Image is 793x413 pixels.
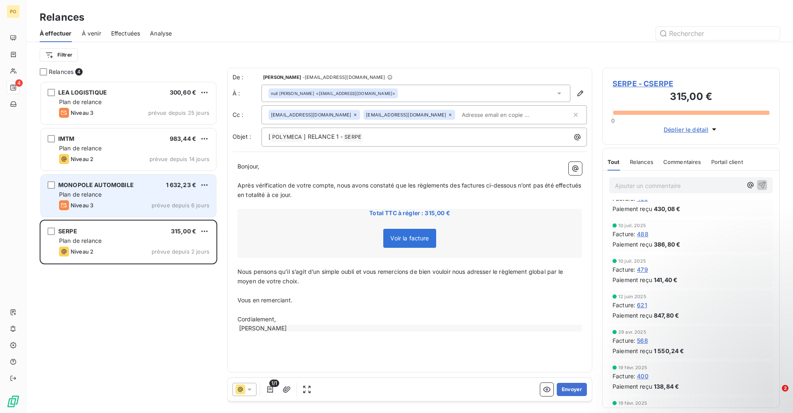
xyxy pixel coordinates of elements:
span: Niveau 2 [71,156,93,162]
span: LEA LOGISTIQUE [58,89,107,96]
h3: 315,00 € [613,89,769,106]
span: 19 févr. 2025 [618,401,647,406]
span: SERPE - CSERPE [613,78,769,89]
span: Paiement reçu [613,240,652,249]
span: Niveau 3 [71,202,93,209]
span: 315,00 € [171,228,196,235]
span: 300,60 € [170,89,196,96]
span: Paiement reçu [613,311,652,320]
span: SERPE [58,228,77,235]
span: Total TTC à régler : 315,00 € [239,209,581,217]
span: 2 [782,385,788,392]
span: prévue depuis 25 jours [148,109,209,116]
iframe: Intercom notifications message [628,333,793,391]
span: À effectuer [40,29,72,38]
span: 983,44 € [170,135,196,142]
span: 1 632,23 € [166,181,197,188]
span: Plan de relance [59,145,102,152]
span: - [EMAIL_ADDRESS][DOMAIN_NAME] [303,75,385,80]
span: Paiement reçu [613,382,652,391]
span: prévue depuis 2 jours [152,248,209,255]
span: POLYMECA [271,133,303,142]
span: Paiement reçu [613,275,652,284]
span: Effectuées [111,29,140,38]
span: Relances [630,159,653,165]
span: Voir la facture [390,235,429,242]
span: 430,08 € [654,204,680,213]
button: Envoyer [557,383,587,396]
span: De : [233,73,261,81]
span: [PERSON_NAME] [263,75,301,80]
span: Relances [49,68,74,76]
span: Paiement reçu [613,347,652,355]
span: 488 [637,230,648,238]
input: Adresse email en copie ... [458,109,554,121]
span: 386,80 € [654,240,680,249]
span: 12 juin 2025 [618,294,646,299]
span: Niveau 3 [71,109,93,116]
span: 4 [75,68,83,76]
h3: Relances [40,10,84,25]
span: Analyse [150,29,172,38]
button: Filtrer [40,48,78,62]
span: Nous pensons qu’il s’agit d’un simple oubli et vous remercions de bien vouloir nous adresser le r... [237,268,565,285]
span: Niveau 2 [71,248,93,255]
div: grid [40,81,217,413]
span: 4 [15,79,23,87]
span: [ [268,133,271,140]
span: 141,40 € [654,275,677,284]
span: 479 [637,265,648,274]
span: ] RELANCE 1 - [304,133,343,140]
span: SERPE [343,133,363,142]
span: [EMAIL_ADDRESS][DOMAIN_NAME] [366,112,446,117]
input: Rechercher [656,27,780,40]
div: <[EMAIL_ADDRESS][DOMAIN_NAME]> [271,90,395,96]
span: Bonjour, [237,163,259,170]
label: À : [233,89,261,97]
span: 19 févr. 2025 [618,365,647,370]
span: 847,80 € [654,311,679,320]
span: Objet : [233,133,251,140]
span: 1/1 [269,380,279,387]
span: Après vérification de votre compte, nous avons constaté que les règlements des factures ci-dessou... [237,182,583,198]
span: 10 juil. 2025 [618,223,646,228]
span: 621 [637,301,647,309]
span: Facture : [613,265,635,274]
span: À venir [82,29,101,38]
iframe: Intercom live chat [765,385,785,405]
span: null [PERSON_NAME] [271,90,314,96]
label: Cc : [233,111,261,119]
img: Logo LeanPay [7,395,20,408]
span: Paiement reçu [613,204,652,213]
span: 29 avr. 2025 [618,330,646,335]
span: Portail client [711,159,743,165]
span: Facture : [613,336,635,345]
span: MONOPOLE AUTOMOBILE [58,181,134,188]
span: Vous en remerciant. [237,297,292,304]
span: Facture : [613,301,635,309]
span: Cordialement, [237,316,276,323]
span: 10 juil. 2025 [618,259,646,263]
span: [EMAIL_ADDRESS][DOMAIN_NAME] [271,112,351,117]
span: Plan de relance [59,191,102,198]
span: Déplier le détail [664,125,709,134]
span: Commentaires [663,159,701,165]
span: Plan de relance [59,98,102,105]
div: PO [7,5,20,18]
span: Facture : [613,230,635,238]
span: IMTM [58,135,75,142]
span: Facture : [613,372,635,380]
span: prévue depuis 6 jours [152,202,209,209]
span: Plan de relance [59,237,102,244]
span: prévue depuis 14 jours [150,156,209,162]
span: 0 [611,117,615,124]
span: Tout [608,159,620,165]
button: Déplier le détail [661,125,721,134]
